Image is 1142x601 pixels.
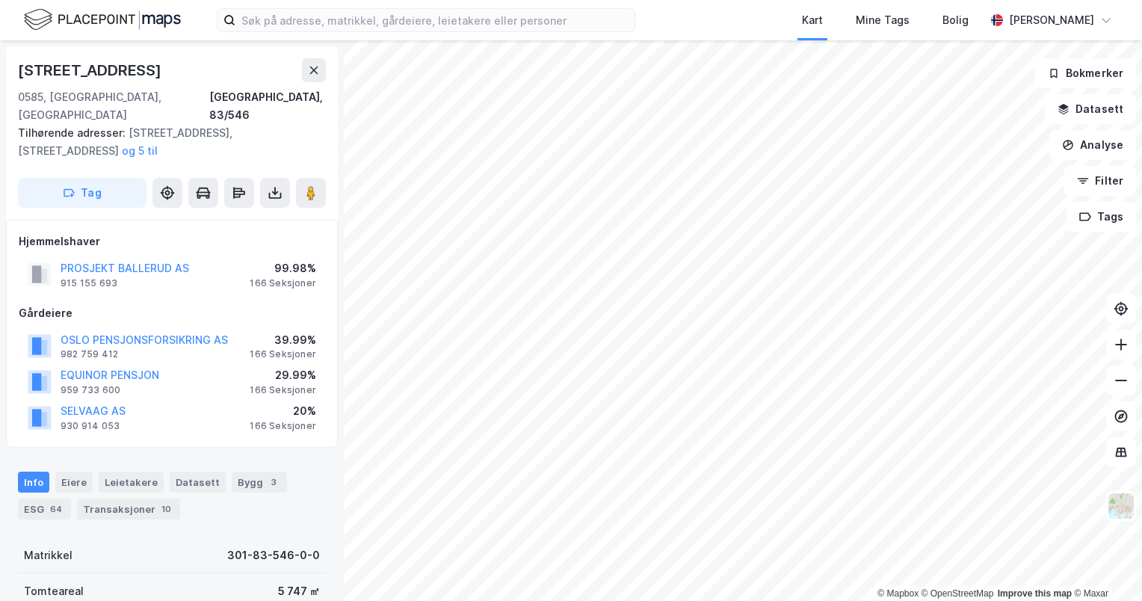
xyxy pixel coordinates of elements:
div: Tomteareal [24,582,84,600]
div: 99.98% [250,259,316,277]
div: Transaksjoner [77,499,180,520]
div: Bolig [942,11,969,29]
div: 166 Seksjoner [250,277,316,289]
div: 10 [158,502,174,517]
div: 301-83-546-0-0 [227,546,320,564]
input: Søk på adresse, matrikkel, gårdeiere, leietakere eller personer [235,9,635,31]
div: 166 Seksjoner [250,420,316,432]
div: 166 Seksjoner [250,348,316,360]
div: 3 [266,475,281,490]
div: Info [18,472,49,493]
div: 915 155 693 [61,277,117,289]
div: 5 747 ㎡ [278,582,320,600]
div: Mine Tags [856,11,910,29]
a: Mapbox [877,588,919,599]
div: Gårdeiere [19,304,325,322]
div: Eiere [55,472,93,493]
div: 0585, [GEOGRAPHIC_DATA], [GEOGRAPHIC_DATA] [18,88,209,124]
div: ESG [18,499,71,520]
button: Datasett [1045,94,1136,124]
button: Bokmerker [1035,58,1136,88]
div: 982 759 412 [61,348,118,360]
div: Datasett [170,472,226,493]
a: OpenStreetMap [922,588,994,599]
div: 930 914 053 [61,420,120,432]
img: logo.f888ab2527a4732fd821a326f86c7f29.svg [24,7,181,33]
button: Filter [1064,166,1136,196]
button: Analyse [1049,130,1136,160]
div: 166 Seksjoner [250,384,316,396]
img: Z [1107,492,1135,520]
div: 29.99% [250,366,316,384]
a: Improve this map [998,588,1072,599]
iframe: Chat Widget [1067,529,1142,601]
div: Leietakere [99,472,164,493]
div: Matrikkel [24,546,72,564]
div: 959 733 600 [61,384,120,396]
div: Bygg [232,472,287,493]
div: 64 [47,502,65,517]
div: Kart [802,11,823,29]
div: Kontrollprogram for chat [1067,529,1142,601]
div: [STREET_ADDRESS], [STREET_ADDRESS] [18,124,314,160]
div: [STREET_ADDRESS] [18,58,164,82]
div: 39.99% [250,331,316,349]
div: [GEOGRAPHIC_DATA], 83/546 [209,88,326,124]
div: Hjemmelshaver [19,232,325,250]
span: Tilhørende adresser: [18,126,129,139]
button: Tag [18,178,146,208]
button: Tags [1067,202,1136,232]
div: 20% [250,402,316,420]
div: [PERSON_NAME] [1009,11,1094,29]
